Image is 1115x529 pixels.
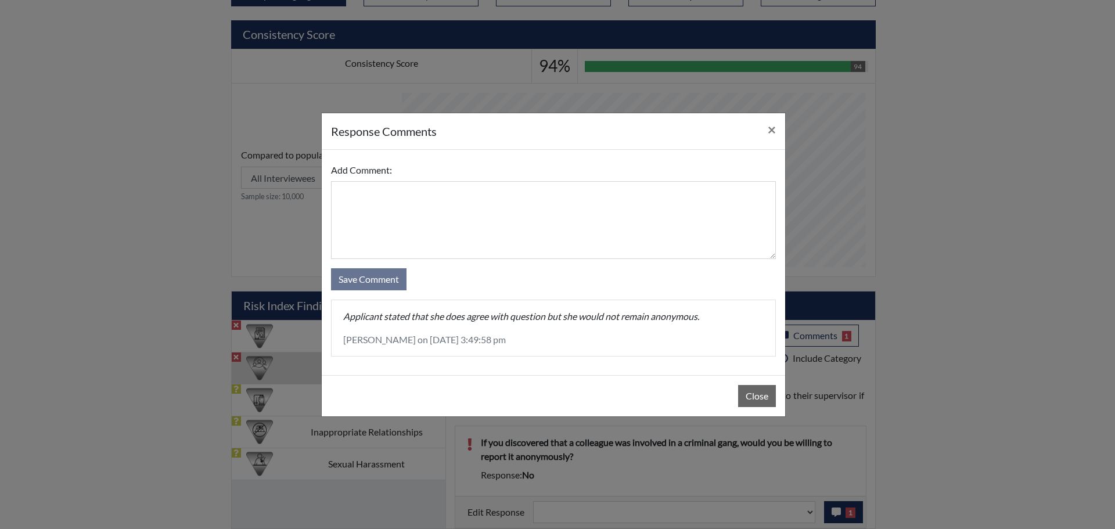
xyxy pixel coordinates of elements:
[343,310,764,323] p: Applicant stated that she does agree with question but she would not remain anonymous.
[331,268,407,290] button: Save Comment
[738,385,776,407] button: Close
[343,333,764,347] p: [PERSON_NAME] on [DATE] 3:49:58 pm
[768,121,776,138] span: ×
[331,159,392,181] label: Add Comment:
[758,113,785,146] button: Close
[331,123,437,140] h5: response Comments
